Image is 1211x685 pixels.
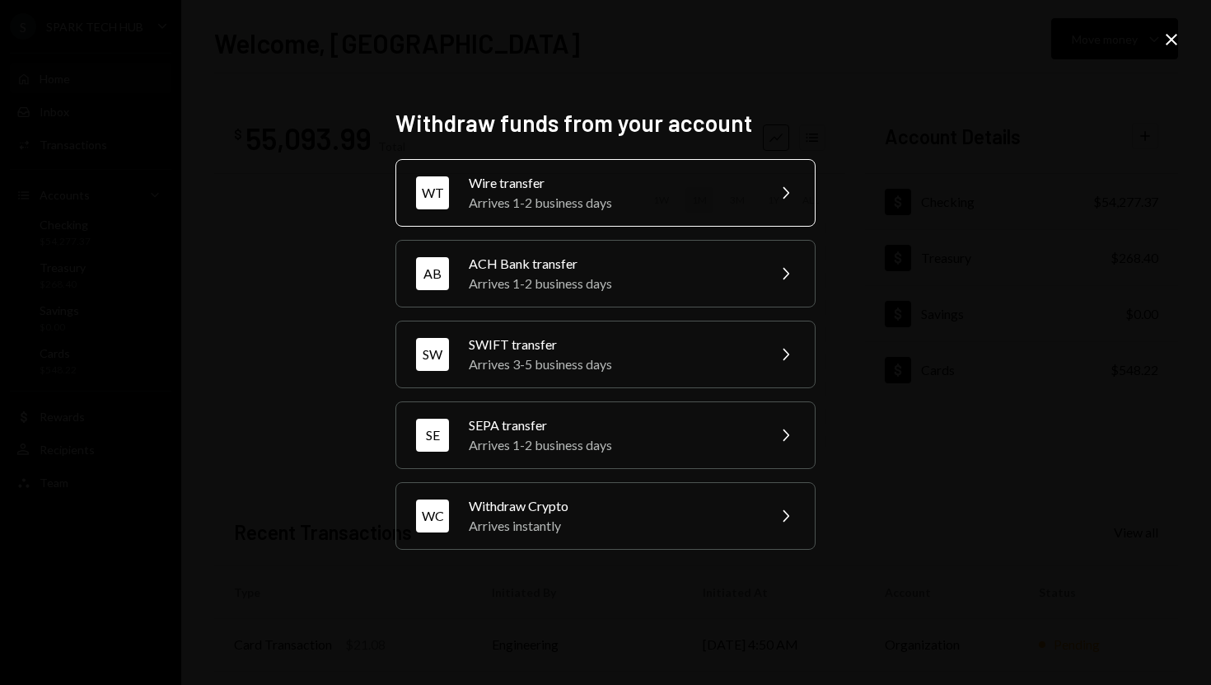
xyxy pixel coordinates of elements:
[395,240,816,307] button: ABACH Bank transferArrives 1-2 business days
[416,257,449,290] div: AB
[395,321,816,388] button: SWSWIFT transferArrives 3-5 business days
[469,435,755,455] div: Arrives 1-2 business days
[416,176,449,209] div: WT
[416,338,449,371] div: SW
[469,335,755,354] div: SWIFT transfer
[395,107,816,139] h2: Withdraw funds from your account
[395,482,816,550] button: WCWithdraw CryptoArrives instantly
[469,415,755,435] div: SEPA transfer
[395,401,816,469] button: SESEPA transferArrives 1-2 business days
[469,254,755,274] div: ACH Bank transfer
[416,419,449,452] div: SE
[416,500,449,533] div: WC
[469,496,755,516] div: Withdraw Crypto
[469,274,755,293] div: Arrives 1-2 business days
[395,159,816,227] button: WTWire transferArrives 1-2 business days
[469,354,755,374] div: Arrives 3-5 business days
[469,173,755,193] div: Wire transfer
[469,516,755,536] div: Arrives instantly
[469,193,755,213] div: Arrives 1-2 business days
